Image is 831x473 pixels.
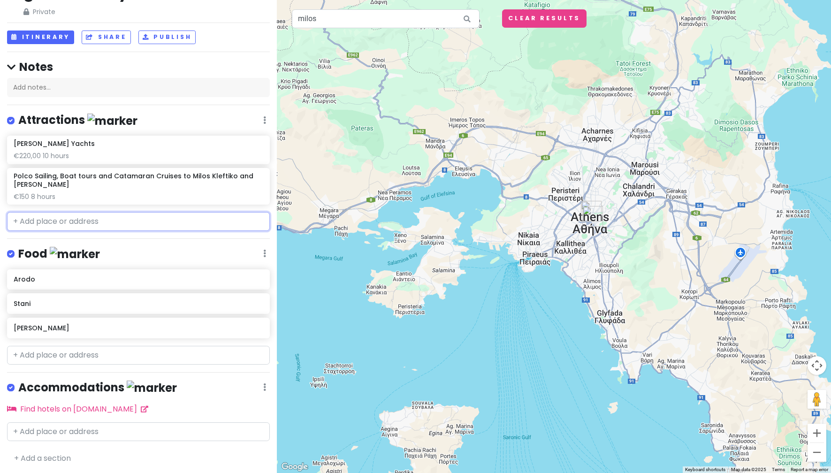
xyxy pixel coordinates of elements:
[14,139,95,148] h6: [PERSON_NAME] Yachts
[731,467,766,472] span: Map data ©2025
[127,381,177,395] img: marker
[18,380,177,396] h4: Accommodations
[7,346,270,365] input: + Add place or address
[14,192,263,201] div: €150 8 hours
[7,78,270,98] div: Add notes...
[87,114,137,128] img: marker
[14,299,263,308] h6: Stani
[50,247,100,261] img: marker
[808,390,826,409] button: Drag Pegman onto the map to open Street View
[14,275,263,283] h6: Arodo
[138,31,196,44] button: Publish
[582,206,603,227] div: Manári Taverna
[808,443,826,462] button: Zoom out
[23,7,189,17] span: Private
[791,467,828,472] a: Report a map error
[808,424,826,442] button: Zoom in
[808,356,826,375] button: Map camera controls
[18,113,137,128] h4: Attractions
[82,31,130,44] button: Share
[279,461,310,473] img: Google
[7,60,270,74] h4: Notes
[14,152,263,160] div: €220,00 10 hours
[7,31,74,44] button: Itinerary
[685,466,725,473] button: Keyboard shortcuts
[772,467,785,472] a: Terms (opens in new tab)
[14,324,263,332] h6: [PERSON_NAME]
[581,201,602,221] div: Stani
[7,212,270,231] input: + Add place or address
[7,422,270,441] input: + Add place or address
[279,461,310,473] a: Open this area in Google Maps (opens a new window)
[18,246,100,262] h4: Food
[7,404,148,414] a: Find hotels on [DOMAIN_NAME]
[14,453,71,464] a: + Add a section
[14,172,263,189] h6: Polco Sailing, Boat tours and Catamaran Cruises to Milos Kleftiko and [PERSON_NAME]
[502,9,587,28] button: Clear Results
[292,9,480,28] input: Search a place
